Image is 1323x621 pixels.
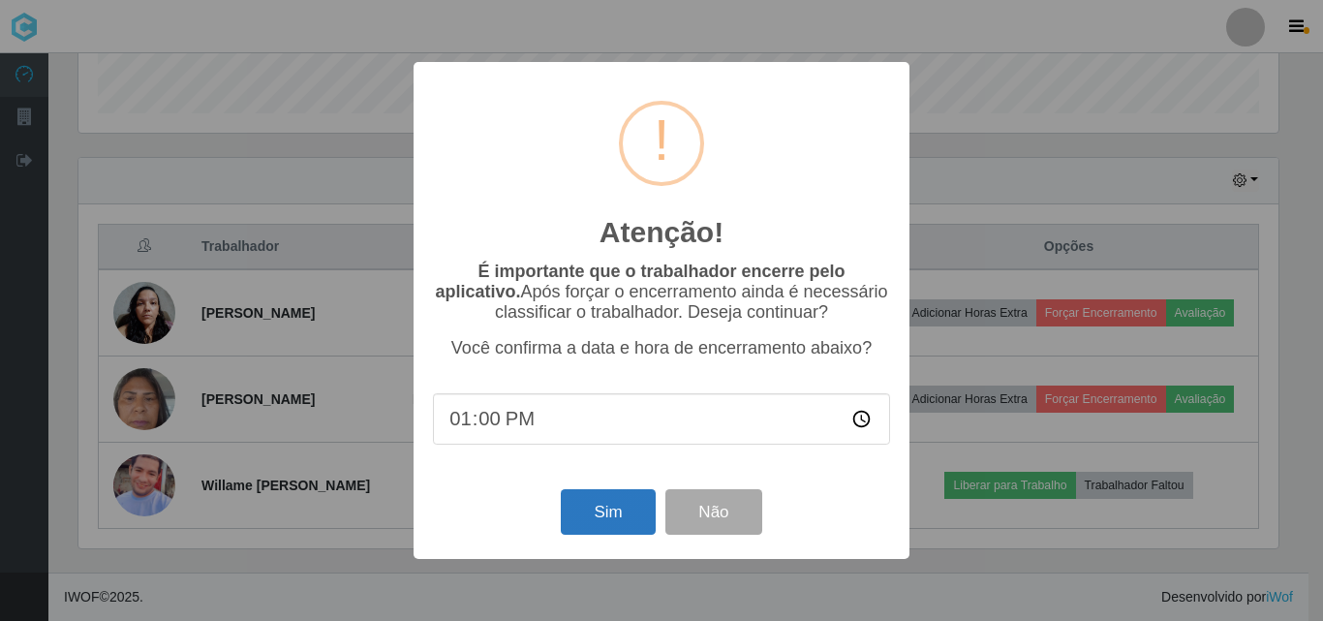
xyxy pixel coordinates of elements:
[433,338,890,358] p: Você confirma a data e hora de encerramento abaixo?
[665,489,761,535] button: Não
[435,262,845,301] b: É importante que o trabalhador encerre pelo aplicativo.
[600,215,723,250] h2: Atenção!
[433,262,890,323] p: Após forçar o encerramento ainda é necessário classificar o trabalhador. Deseja continuar?
[561,489,655,535] button: Sim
